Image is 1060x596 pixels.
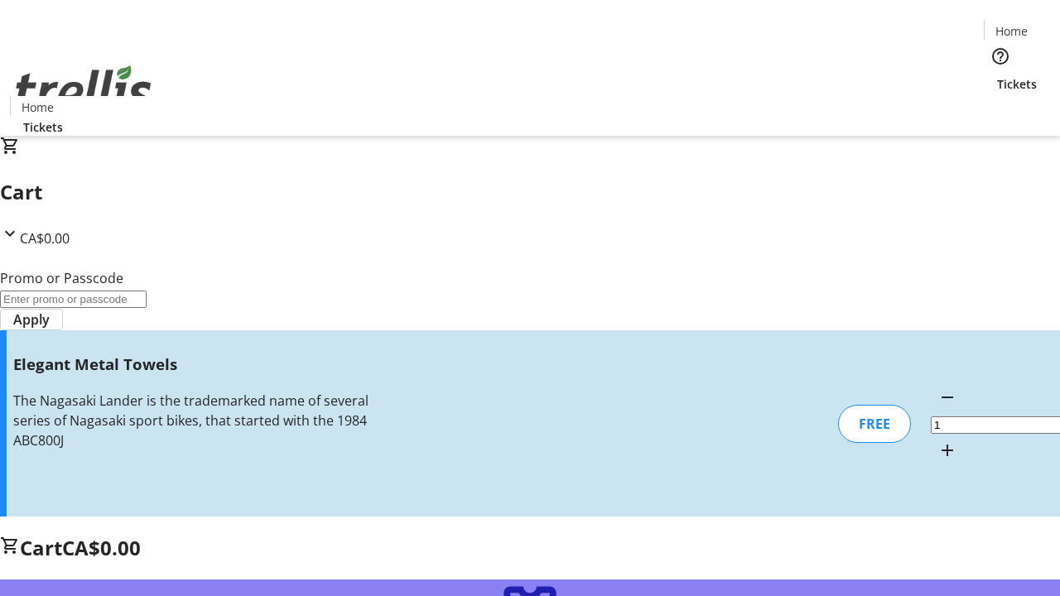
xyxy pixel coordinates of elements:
button: Increment by one [931,434,964,467]
a: Home [985,22,1038,40]
span: Apply [13,310,50,329]
span: CA$0.00 [20,229,70,248]
a: Tickets [984,75,1050,93]
span: Home [22,99,54,116]
a: Tickets [10,118,76,136]
button: Help [984,40,1017,73]
span: Tickets [23,118,63,136]
button: Cart [984,93,1017,126]
h3: Elegant Metal Towels [13,353,375,376]
a: Home [11,99,64,116]
span: CA$0.00 [62,534,141,561]
button: Decrement by one [931,381,964,414]
span: Home [995,22,1028,40]
img: Orient E2E Organization TOeWkHgaxS's Logo [10,47,157,130]
div: FREE [838,405,911,443]
div: The Nagasaki Lander is the trademarked name of several series of Nagasaki sport bikes, that start... [13,391,375,450]
span: Tickets [997,75,1037,93]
